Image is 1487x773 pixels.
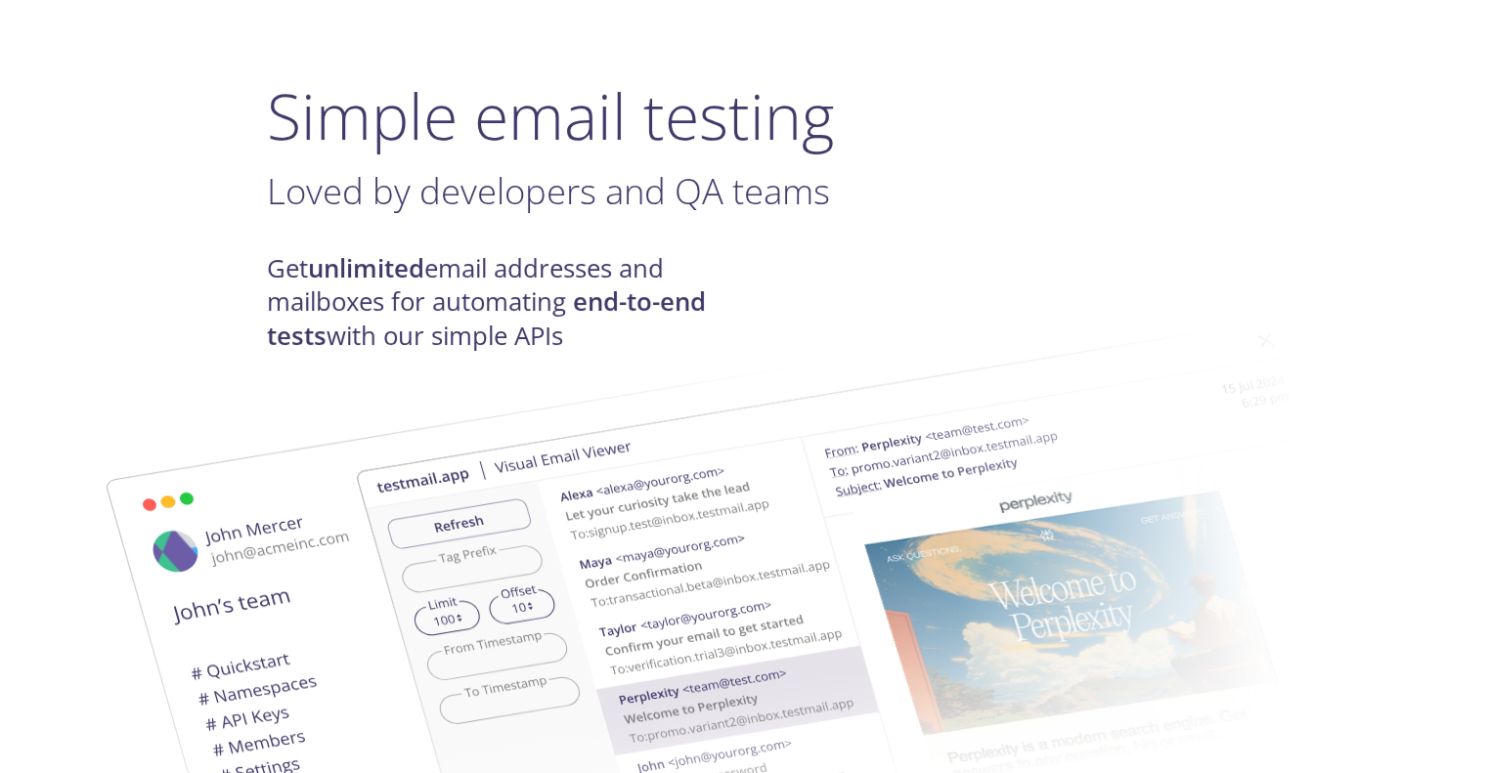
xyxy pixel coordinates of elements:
[267,166,830,215] span: Loved by developers and QA teams
[267,284,706,352] strong: end-to-end tests
[308,251,424,285] strong: unlimited
[267,252,744,353] h4: Get email addresses and mailboxes for automating with our simple APIs
[267,78,1221,153] h1: Simple email testing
